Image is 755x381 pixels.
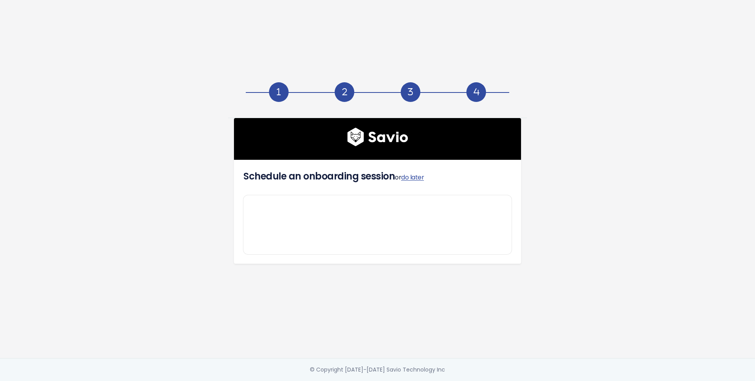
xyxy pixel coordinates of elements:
[401,173,424,182] a: do later
[243,169,512,183] h4: Schedule an onboarding session
[347,128,408,146] img: logo600x187.a314fd40982d.png
[310,365,445,375] div: © Copyright [DATE]-[DATE] Savio Technology Inc
[243,195,512,254] iframe: 3a63dad5
[395,173,424,182] span: or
